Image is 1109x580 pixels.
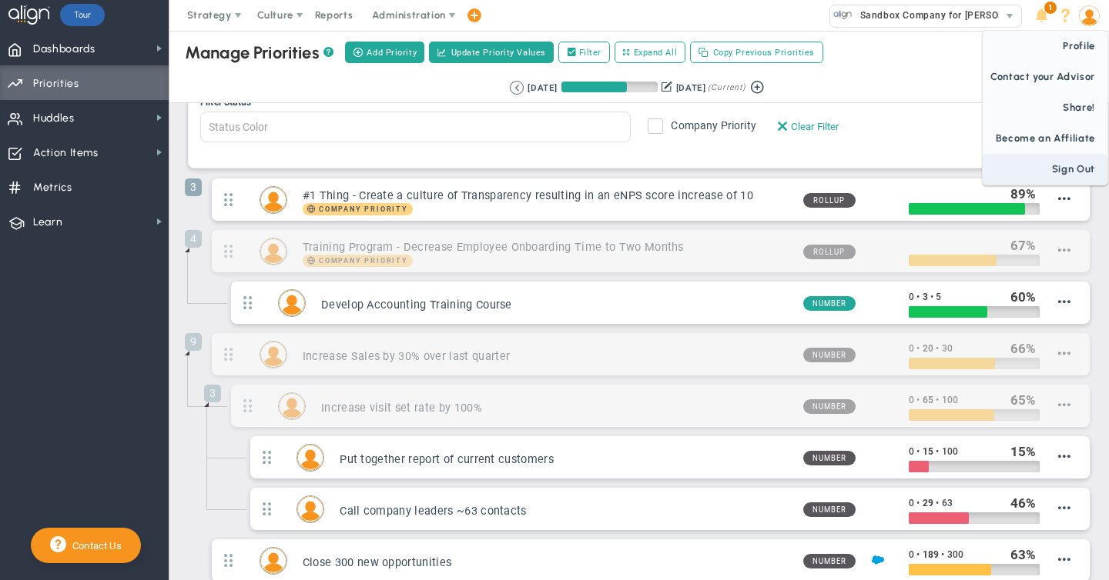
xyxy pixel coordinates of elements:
[923,549,939,560] span: 189
[803,348,856,362] span: Number
[916,549,920,560] span: •
[1010,392,1026,408] span: 65
[909,292,914,302] span: 0
[909,395,914,405] span: 0
[803,554,856,568] span: Number
[936,292,941,302] span: 5
[33,102,75,135] span: Huddles
[923,343,933,354] span: 20
[1079,5,1100,26] img: 51354.Person.photo
[923,498,933,508] span: 29
[319,205,408,213] span: Company Priority
[278,392,306,420] div: Jane Wilson
[561,82,658,92] div: Period Progress: 68% Day 62 of 90 with 28 remaining.
[1010,495,1026,511] span: 46
[923,446,933,457] span: 15
[528,81,557,95] div: [DATE]
[372,9,445,21] span: Administration
[303,188,791,203] h3: #1 Thing - Create a culture of Transparency resulting in an eNPS score increase of 10
[260,187,286,213] img: Mark Collins
[983,154,1107,185] span: Sign Out
[297,444,324,472] div: Mark Collins
[930,292,933,302] span: •
[185,230,202,248] span: 4
[1010,185,1040,202] div: %
[942,498,953,508] span: 63
[319,257,408,265] span: Company Priority
[1010,392,1040,408] div: %
[201,112,295,142] input: Filter Status
[429,42,554,63] button: Update Priority Values
[33,206,62,238] span: Learn
[803,399,856,414] span: Number
[451,46,546,59] span: Update Priority Values
[936,446,939,457] span: •
[340,452,790,467] h3: Put together report of current customers
[260,186,287,214] div: Mark Collins
[713,46,815,59] span: Copy Previous Priorities
[1010,238,1026,253] span: 67
[942,343,953,354] span: 30
[260,238,287,265] div: Lisa Jenkins
[916,292,920,302] span: •
[936,343,939,354] span: •
[936,395,939,405] span: •
[260,342,286,368] img: Katie Williams
[923,395,933,405] span: 65
[185,333,202,351] span: 9
[803,296,856,311] span: Number
[260,238,286,265] img: Lisa Jenkins
[1010,340,1040,357] div: %
[916,446,920,457] span: •
[615,42,685,63] button: Expand All
[803,193,856,208] span: Rollup
[803,245,856,259] span: Rollup
[947,549,963,560] span: 300
[297,496,323,522] img: Mark Collins
[279,393,305,419] img: Jane Wilson
[983,92,1107,123] span: Share!
[345,42,424,63] button: Add Priority
[260,548,286,574] img: Mark Collins
[187,9,232,21] span: Strategy
[1010,547,1026,562] span: 63
[803,502,856,517] span: Number
[1044,2,1057,14] span: 1
[1010,289,1026,305] span: 60
[909,446,914,457] span: 0
[257,9,293,21] span: Culture
[941,549,944,560] span: •
[634,46,678,59] span: Expand All
[1010,546,1040,563] div: %
[66,540,122,552] span: Contact Us
[303,203,413,215] span: Company Priority
[1010,288,1040,305] div: %
[909,498,914,508] span: 0
[297,445,323,471] img: Mark Collins
[942,395,958,405] span: 100
[833,5,853,25] img: 33483.Company.photo
[33,137,99,169] span: Action Items
[204,385,221,402] span: 3
[791,121,839,132] span: Clear Filter
[853,5,1041,25] span: Sandbox Company for [PERSON_NAME]
[676,81,705,95] div: [DATE]
[558,42,610,63] label: Filter
[773,115,844,138] button: Clear Filter
[916,498,920,508] span: •
[803,451,856,465] span: Number
[916,343,920,354] span: •
[983,62,1107,92] span: Contact your Advisor
[278,289,306,317] div: Mark Collins
[279,290,305,316] img: Mark Collins
[936,498,939,508] span: •
[303,240,791,255] h3: Training Program - Decrease Employee Onboarding Time to Two Months
[1010,444,1026,459] span: 15
[297,495,324,523] div: Mark Collins
[690,42,823,63] button: Copy Previous Priorities
[33,68,79,100] span: Priorities
[1010,341,1026,356] span: 66
[708,81,745,95] span: (Current)
[303,555,791,570] h3: Close 300 new opportunities
[1010,186,1026,202] span: 89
